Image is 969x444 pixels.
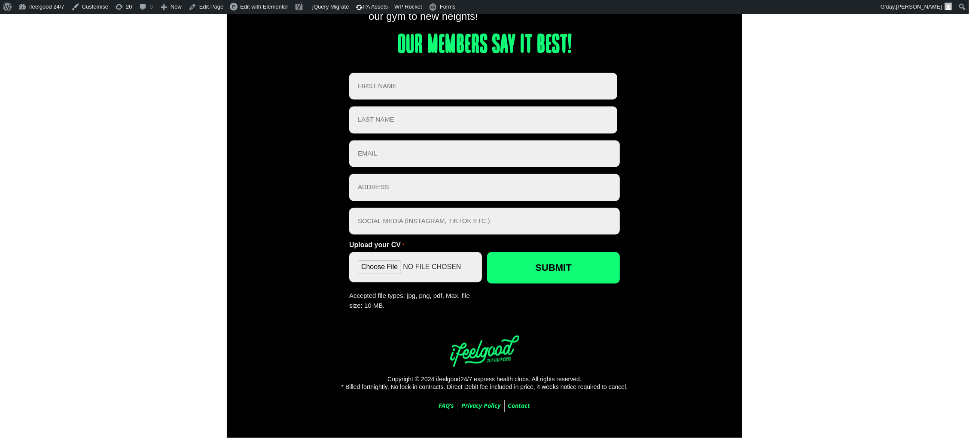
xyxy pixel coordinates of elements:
[349,73,617,100] input: First Name
[487,252,620,284] input: Submit
[349,141,620,168] input: Email
[291,400,678,412] nav: Menu
[505,400,534,412] a: Contact
[458,400,504,412] a: Privacy Policy
[240,3,288,10] span: Edit with Elementor
[349,107,617,134] input: Last Name
[349,208,620,235] input: Social Media (Instagram, Tiktok ETC.)
[349,174,620,201] input: Address
[349,286,482,311] span: Accepted file types: jpg, png, pdf, Max. file size: 10 MB.
[291,33,678,58] h2: our members say it best!
[291,376,678,391] h2: Copyright © 2024 ifeelgood24/7 express health clubs. All rights reserved. * Billed fortnightly, N...
[896,3,942,10] span: [PERSON_NAME]
[436,400,458,412] a: FAQ’s
[349,242,404,249] label: Upload your CV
